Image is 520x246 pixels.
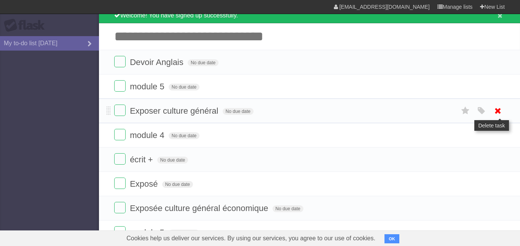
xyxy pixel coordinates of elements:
label: Star task [458,105,473,117]
span: Exposé [130,179,160,189]
span: Devoir Anglais [130,57,185,67]
span: No due date [223,108,254,115]
label: Done [114,56,126,67]
label: Done [114,202,126,213]
span: Exposée culture général économique [130,203,270,213]
div: Welcome! You have signed up successfully. [99,8,520,23]
div: Flask [4,19,49,32]
span: No due date [157,157,188,163]
span: No due date [169,230,199,236]
label: Done [114,105,126,116]
span: No due date [188,59,219,66]
span: Cookies help us deliver our services. By using our services, you agree to our use of cookies. [119,231,383,246]
span: module 5 [130,228,166,237]
span: module 4 [130,130,166,140]
label: Done [114,80,126,92]
span: No due date [162,181,193,188]
span: No due date [169,84,199,90]
label: Done [114,129,126,140]
span: écrit + [130,155,155,164]
label: Done [114,153,126,165]
label: Done [114,226,126,238]
button: OK [384,234,399,243]
span: No due date [169,132,199,139]
span: No due date [273,205,303,212]
span: module 5 [130,82,166,91]
span: Exposer culture général [130,106,220,116]
label: Done [114,178,126,189]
